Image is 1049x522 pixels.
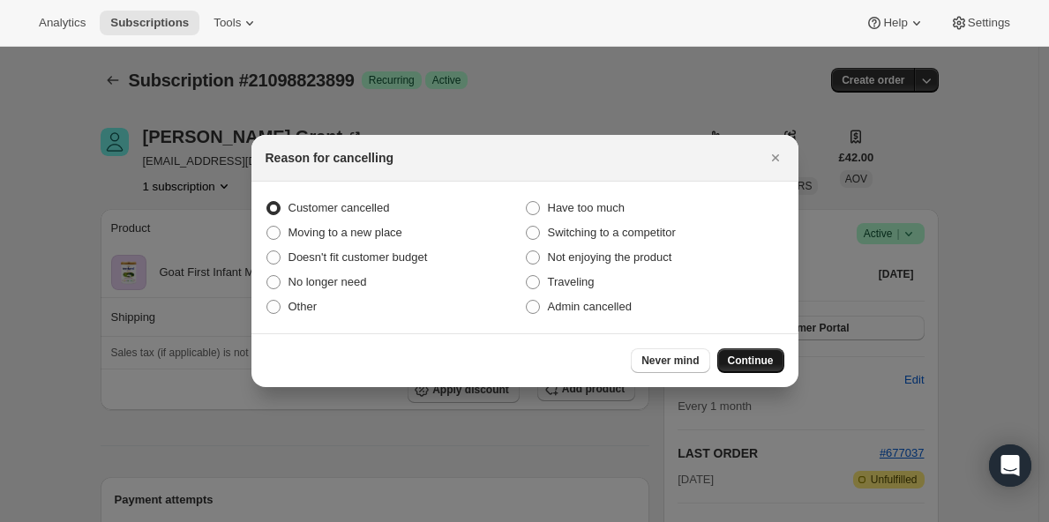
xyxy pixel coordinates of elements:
span: Not enjoying the product [548,250,672,264]
span: Have too much [548,201,625,214]
button: Close [763,145,788,170]
h2: Reason for cancelling [266,149,393,167]
span: Tools [214,16,241,30]
span: Subscriptions [110,16,189,30]
span: No longer need [288,275,367,288]
button: Subscriptions [100,11,199,35]
span: Traveling [548,275,595,288]
button: Settings [940,11,1021,35]
button: Continue [717,348,784,373]
span: Never mind [641,354,699,368]
button: Help [855,11,935,35]
span: Doesn't fit customer budget [288,250,428,264]
span: Analytics [39,16,86,30]
span: Switching to a competitor [548,226,676,239]
button: Never mind [631,348,709,373]
span: Other [288,300,318,313]
button: Analytics [28,11,96,35]
button: Tools [203,11,269,35]
span: Continue [728,354,774,368]
span: Customer cancelled [288,201,390,214]
span: Admin cancelled [548,300,632,313]
span: Settings [968,16,1010,30]
span: Help [883,16,907,30]
div: Open Intercom Messenger [989,444,1031,487]
span: Moving to a new place [288,226,402,239]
